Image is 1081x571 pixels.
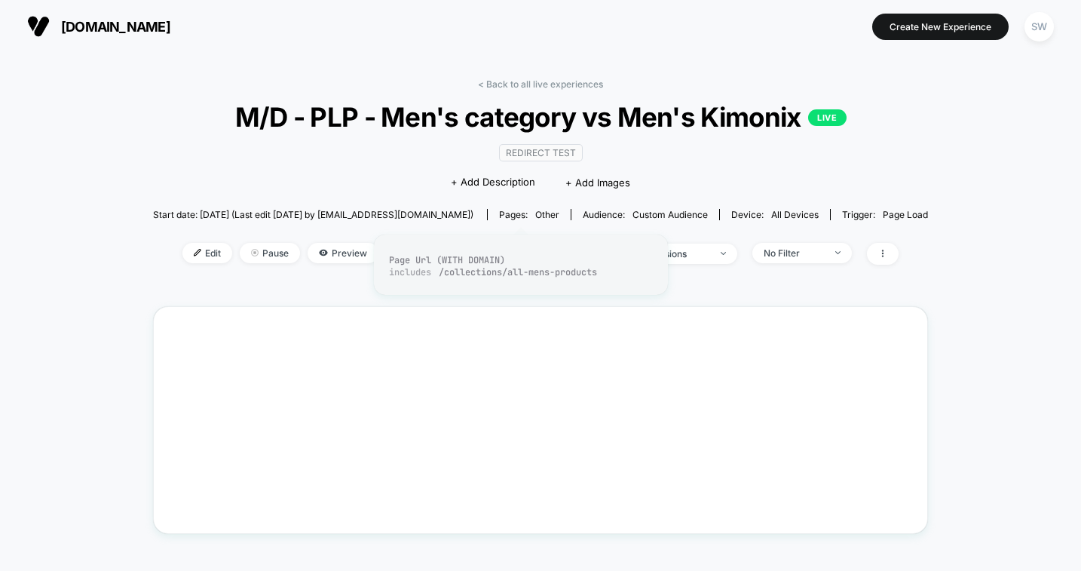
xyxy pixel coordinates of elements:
[872,14,1009,40] button: Create New Experience
[883,209,928,220] span: Page Load
[499,209,559,220] div: Pages:
[61,19,170,35] span: [DOMAIN_NAME]
[153,209,473,220] span: Start date: [DATE] (Last edit [DATE] by [EMAIL_ADDRESS][DOMAIN_NAME])
[583,209,708,220] div: Audience:
[451,175,535,190] span: + Add Description
[1024,12,1054,41] div: SW
[721,252,726,255] img: end
[192,101,890,133] span: M/D - PLP - Men's category vs Men's Kimonix
[439,266,597,278] span: /collections/all-mens-products
[478,78,603,90] a: < Back to all live experiences
[771,209,819,220] span: all devices
[308,243,378,263] span: Preview
[535,209,559,220] span: other
[835,251,841,254] img: end
[23,14,175,38] button: [DOMAIN_NAME]
[764,247,824,259] div: No Filter
[240,243,300,263] span: Pause
[1020,11,1058,42] button: SW
[842,209,928,220] div: Trigger:
[182,243,232,263] span: Edit
[499,144,583,161] span: Redirect Test
[27,15,50,38] img: Visually logo
[719,209,830,220] span: Device:
[194,249,201,256] img: edit
[649,248,709,259] div: sessions
[389,254,505,266] span: Page Url (WITH DOMAIN)
[632,209,708,220] span: Custom Audience
[565,177,630,189] span: + Add Images
[251,249,259,256] img: end
[808,109,846,126] p: LIVE
[389,266,431,278] span: includes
